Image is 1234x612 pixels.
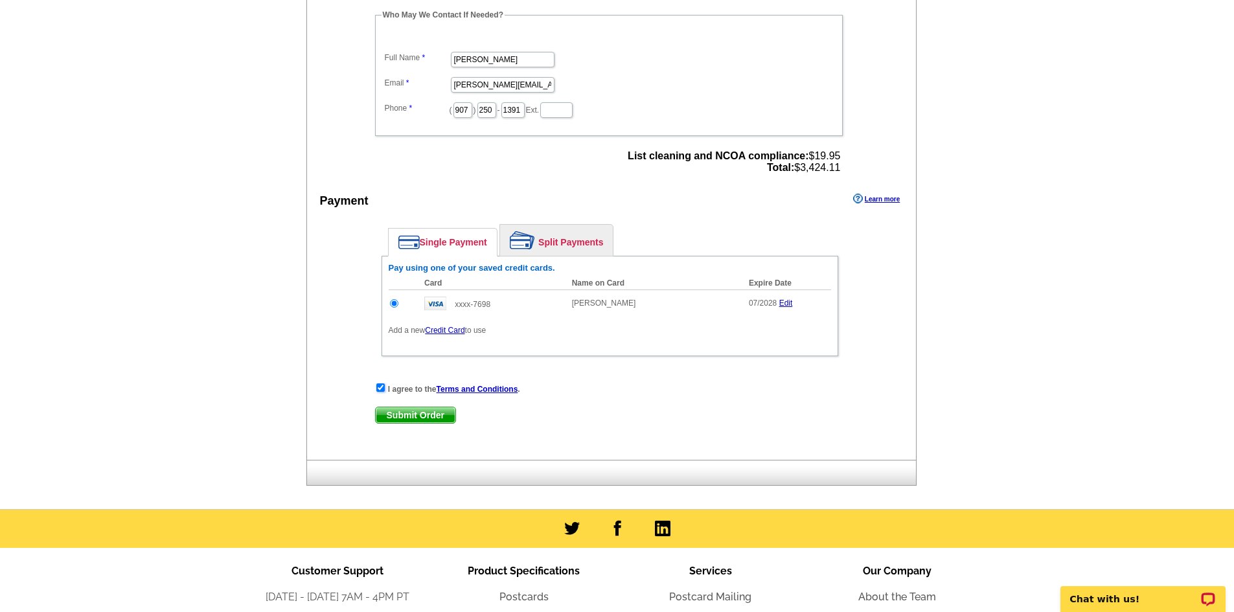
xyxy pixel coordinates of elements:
th: Name on Card [566,277,742,290]
img: visa.gif [424,297,446,310]
span: Customer Support [291,565,383,577]
strong: List cleaning and NCOA compliance: [628,150,808,161]
span: Submit Order [376,407,455,423]
a: Single Payment [389,229,497,256]
a: About the Team [858,591,936,603]
span: [PERSON_NAME] [572,299,636,308]
a: Credit Card [425,326,464,335]
a: Learn more [853,194,900,204]
label: Email [385,77,450,89]
span: Product Specifications [468,565,580,577]
div: Payment [320,192,369,210]
a: Edit [779,299,793,308]
a: Terms and Conditions [437,385,518,394]
label: Full Name [385,52,450,63]
th: Expire Date [742,277,831,290]
a: Split Payments [500,225,613,256]
img: single-payment.png [398,235,420,249]
span: Services [689,565,732,577]
dd: ( ) - Ext. [382,99,836,119]
span: Our Company [863,565,931,577]
legend: Who May We Contact If Needed? [382,9,505,21]
img: split-payment.png [510,231,535,249]
a: Postcard Mailing [669,591,751,603]
th: Card [418,277,566,290]
iframe: LiveChat chat widget [1052,571,1234,612]
span: $19.95 $3,424.11 [628,150,840,174]
h6: Pay using one of your saved credit cards. [389,263,831,273]
p: Add a new to use [389,324,831,336]
label: Phone [385,102,450,114]
span: 07/2028 [749,299,777,308]
strong: Total: [767,162,794,173]
a: Postcards [499,591,549,603]
span: xxxx-7698 [455,300,490,309]
li: [DATE] - [DATE] 7AM - 4PM PT [244,589,431,605]
strong: I agree to the . [388,385,520,394]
